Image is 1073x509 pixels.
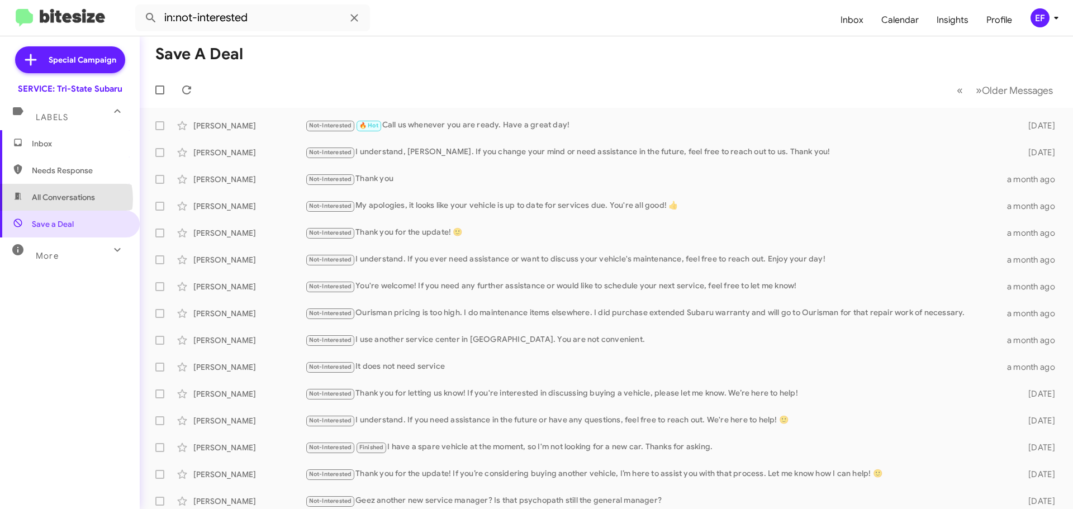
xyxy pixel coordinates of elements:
[193,388,305,399] div: [PERSON_NAME]
[49,54,116,65] span: Special Campaign
[1007,227,1064,239] div: a month ago
[309,444,352,451] span: Not-Interested
[193,308,305,319] div: [PERSON_NAME]
[309,256,352,263] span: Not-Interested
[36,112,68,122] span: Labels
[305,253,1007,266] div: I understand. If you ever need assistance or want to discuss your vehicle's maintenance, feel fre...
[1007,254,1064,265] div: a month ago
[309,417,352,424] span: Not-Interested
[193,174,305,185] div: [PERSON_NAME]
[305,119,1010,132] div: Call us whenever you are ready. Have a great day!
[950,79,970,102] button: Previous
[976,83,982,97] span: »
[309,283,352,290] span: Not-Interested
[1007,308,1064,319] div: a month ago
[155,45,243,63] h1: Save a Deal
[305,146,1010,159] div: I understand, [PERSON_NAME]. If you change your mind or need assistance in the future, feel free ...
[305,307,1007,320] div: Ourisman pricing is too high. I do maintenance items elsewhere. I did purchase extended Subaru wa...
[32,192,95,203] span: All Conversations
[309,363,352,370] span: Not-Interested
[951,79,1060,102] nav: Page navigation example
[1010,442,1064,453] div: [DATE]
[309,149,352,156] span: Not-Interested
[359,122,378,129] span: 🔥 Hot
[309,470,352,478] span: Not-Interested
[305,441,1010,454] div: I have a spare vehicle at the moment, so I'm not looking for a new car. Thanks for asking.
[969,79,1060,102] button: Next
[1021,8,1061,27] button: EF
[309,336,352,344] span: Not-Interested
[193,415,305,426] div: [PERSON_NAME]
[305,280,1007,293] div: You're welcome! If you need any further assistance or would like to schedule your next service, f...
[36,251,59,261] span: More
[135,4,370,31] input: Search
[193,361,305,373] div: [PERSON_NAME]
[1010,496,1064,507] div: [DATE]
[1031,8,1050,27] div: EF
[193,469,305,480] div: [PERSON_NAME]
[928,4,977,36] a: Insights
[309,310,352,317] span: Not-Interested
[309,229,352,236] span: Not-Interested
[1007,281,1064,292] div: a month ago
[305,334,1007,346] div: I use another service center in [GEOGRAPHIC_DATA]. You are not convenient.
[305,387,1010,400] div: Thank you for letting us know! If you're interested in discussing buying a vehicle, please let me...
[957,83,963,97] span: «
[193,254,305,265] div: [PERSON_NAME]
[1007,361,1064,373] div: a month ago
[193,201,305,212] div: [PERSON_NAME]
[32,218,74,230] span: Save a Deal
[193,120,305,131] div: [PERSON_NAME]
[193,496,305,507] div: [PERSON_NAME]
[1010,120,1064,131] div: [DATE]
[32,138,127,149] span: Inbox
[832,4,872,36] a: Inbox
[305,468,1010,481] div: Thank you for the update! If you’re considering buying another vehicle, I’m here to assist you wi...
[193,227,305,239] div: [PERSON_NAME]
[18,83,122,94] div: SERVICE: Tri-State Subaru
[309,175,352,183] span: Not-Interested
[15,46,125,73] a: Special Campaign
[309,202,352,210] span: Not-Interested
[305,494,1010,507] div: Geez another new service manager? Is that psychopath still the general manager?
[1007,201,1064,212] div: a month ago
[193,147,305,158] div: [PERSON_NAME]
[193,442,305,453] div: [PERSON_NAME]
[193,281,305,292] div: [PERSON_NAME]
[1007,174,1064,185] div: a month ago
[309,497,352,505] span: Not-Interested
[309,122,352,129] span: Not-Interested
[305,173,1007,185] div: Thank you
[872,4,928,36] a: Calendar
[1007,335,1064,346] div: a month ago
[32,165,127,176] span: Needs Response
[1010,388,1064,399] div: [DATE]
[1010,147,1064,158] div: [DATE]
[1010,469,1064,480] div: [DATE]
[305,226,1007,239] div: Thank you for the update! 🙂
[193,335,305,346] div: [PERSON_NAME]
[305,414,1010,427] div: I understand. If you need assistance in the future or have any questions, feel free to reach out....
[977,4,1021,36] a: Profile
[1010,415,1064,426] div: [DATE]
[305,360,1007,373] div: It does not need service
[305,199,1007,212] div: My apologies, it looks like your vehicle is up to date for services due. You're all good! 👍
[982,84,1053,97] span: Older Messages
[359,444,384,451] span: Finished
[309,390,352,397] span: Not-Interested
